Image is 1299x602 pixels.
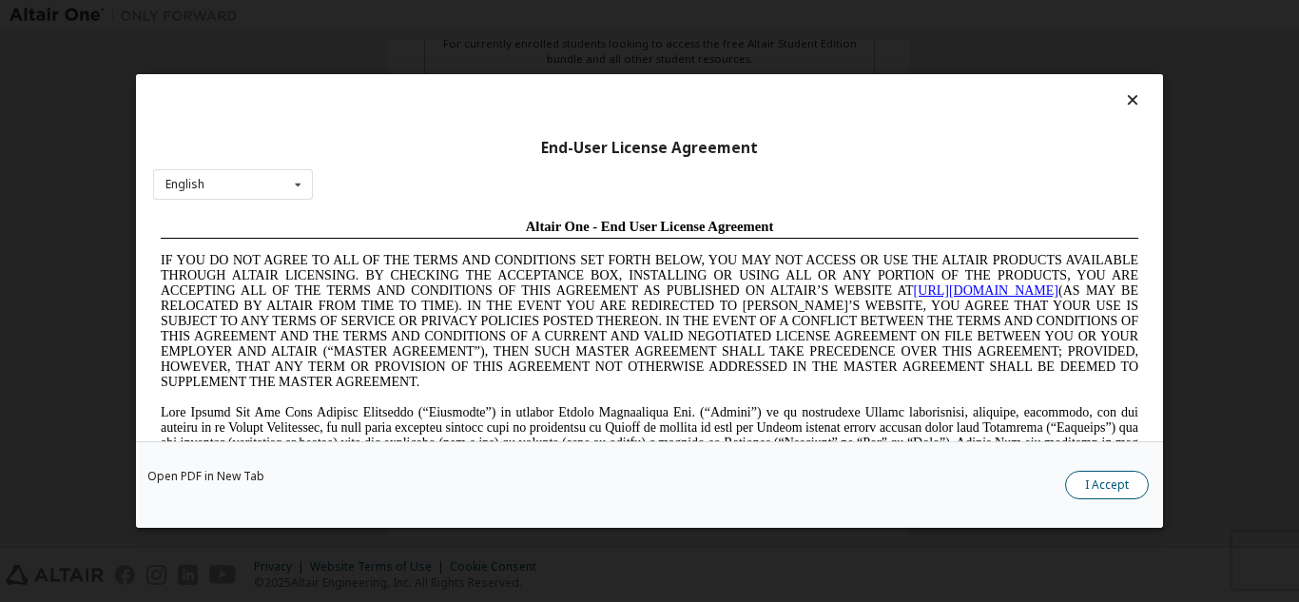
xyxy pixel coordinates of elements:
a: Open PDF in New Tab [147,471,264,482]
button: I Accept [1065,471,1149,499]
div: English [165,179,204,190]
div: End-User License Agreement [153,139,1146,158]
span: Lore Ipsumd Sit Ame Cons Adipisc Elitseddo (“Eiusmodte”) in utlabor Etdolo Magnaaliqua Eni. (“Adm... [8,194,985,330]
a: [URL][DOMAIN_NAME] [761,72,905,87]
span: IF YOU DO NOT AGREE TO ALL OF THE TERMS AND CONDITIONS SET FORTH BELOW, YOU MAY NOT ACCESS OR USE... [8,42,985,178]
span: Altair One - End User License Agreement [373,8,621,23]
